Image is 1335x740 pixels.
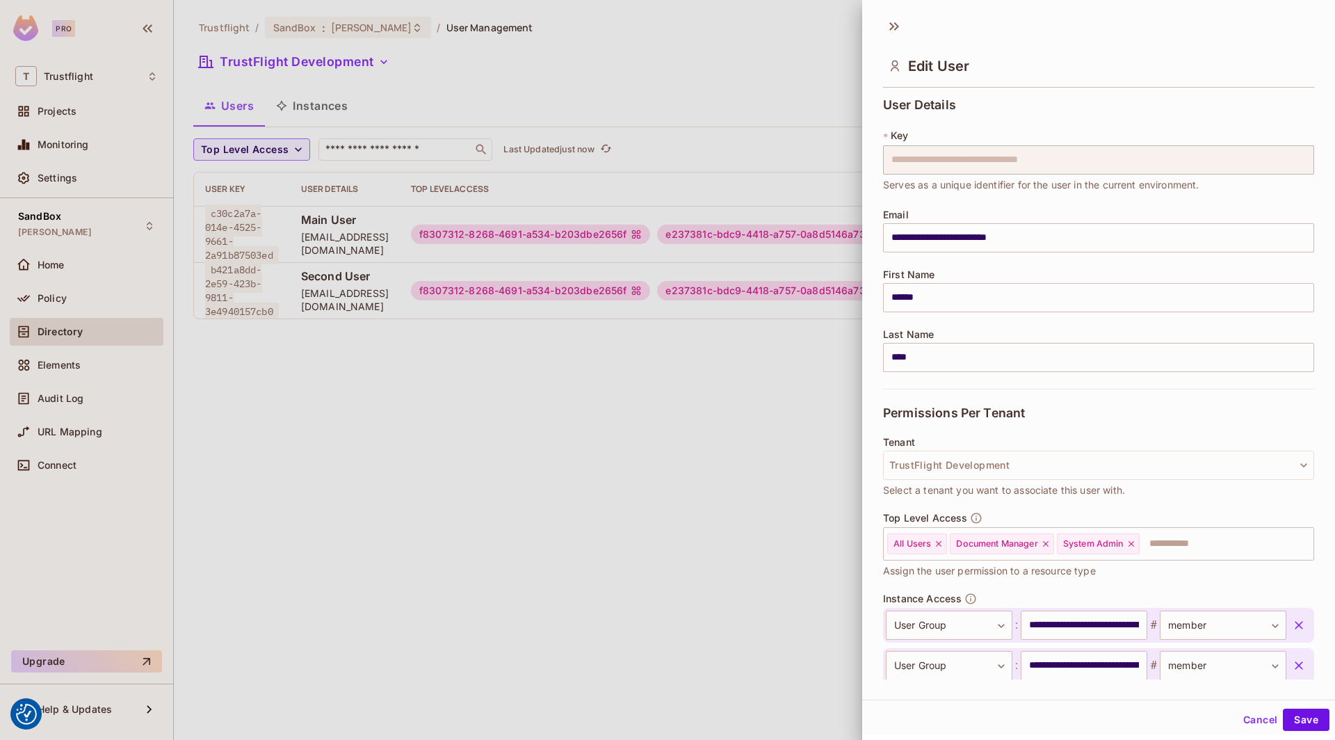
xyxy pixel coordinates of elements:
button: Save [1283,709,1329,731]
span: Last Name [883,329,934,340]
span: Instance Access [883,593,962,604]
button: TrustFlight Development [883,451,1314,480]
span: Assign the user permission to a resource type [883,563,1096,579]
span: Top Level Access [883,513,967,524]
div: All Users [887,533,947,554]
button: Open [1306,542,1309,545]
button: Cancel [1238,709,1283,731]
div: User Group [886,651,1012,680]
span: : [1012,657,1021,674]
div: System Admin [1057,533,1140,554]
span: Select a tenant you want to associate this user with. [883,483,1125,498]
span: Key [891,130,908,141]
span: # [1147,657,1160,674]
span: System Admin [1063,538,1124,549]
span: Permissions Per Tenant [883,406,1025,420]
span: Tenant [883,437,915,448]
div: member [1160,611,1286,640]
span: : [1012,617,1021,634]
div: User Group [886,611,1012,640]
span: User Details [883,98,956,112]
div: member [1160,651,1286,680]
span: First Name [883,269,935,280]
div: Document Manager [950,533,1053,554]
span: Serves as a unique identifier for the user in the current environment. [883,177,1199,193]
span: All Users [893,538,931,549]
span: Email [883,209,909,220]
span: Document Manager [956,538,1037,549]
span: # [1147,617,1160,634]
img: Revisit consent button [16,704,37,725]
span: Edit User [908,58,969,74]
button: Consent Preferences [16,704,37,725]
